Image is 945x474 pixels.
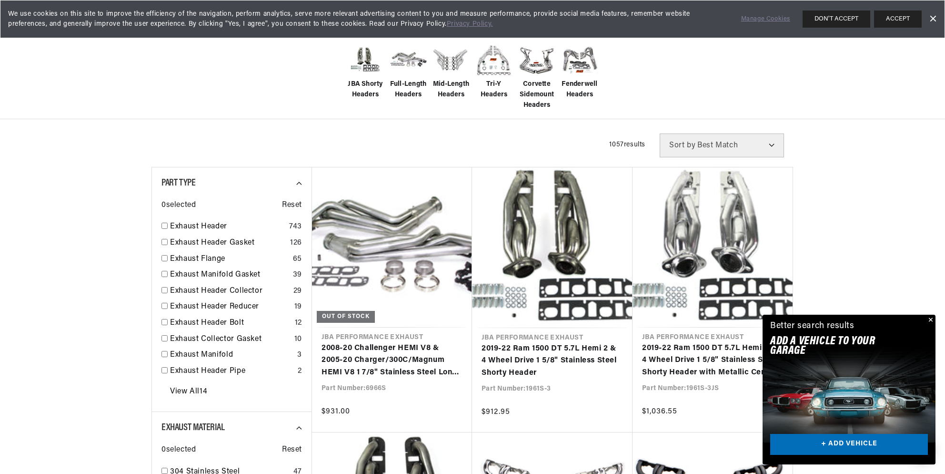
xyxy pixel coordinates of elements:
[282,199,302,212] span: Reset
[389,79,427,101] span: Full-Length Headers
[389,41,427,101] a: Full-Length Headers Full-Length Headers
[295,317,302,330] div: 12
[170,301,291,313] a: Exhaust Header Reducer
[170,365,294,378] a: Exhaust Header Pipe
[170,317,291,330] a: Exhaust Header Bolt
[770,319,855,333] div: Better search results
[770,337,904,356] h2: Add A VEHICLE to your garage
[294,301,302,313] div: 19
[161,423,225,433] span: Exhaust Material
[297,349,302,361] div: 3
[170,237,286,249] a: Exhaust Header Gasket
[322,342,462,379] a: 2008-20 Challenger HEMI V8 & 2005-20 Charger/300C/Magnum HEMI V8 1 7/8" Stainless Steel Long Tube...
[346,44,384,76] img: JBA Shorty Headers
[432,41,470,101] a: Mid-Length Headers Mid-Length Headers
[475,41,513,79] img: Tri-Y Headers
[803,10,870,28] button: DON'T ACCEPT
[170,386,207,398] a: View All 14
[389,45,427,75] img: Full-Length Headers
[161,199,196,212] span: 0 selected
[170,269,289,281] a: Exhaust Manifold Gasket
[170,253,289,266] a: Exhaust Flange
[282,444,302,456] span: Reset
[8,9,728,29] span: We use cookies on this site to improve the efficiency of the navigation, perform analytics, serve...
[346,41,384,101] a: JBA Shorty Headers JBA Shorty Headers
[475,41,513,101] a: Tri-Y Headers Tri-Y Headers
[482,343,623,380] a: 2019-22 Ram 1500 DT 5.7L Hemi 2 & 4 Wheel Drive 1 5/8" Stainless Steel Shorty Header
[293,285,302,298] div: 29
[432,79,470,101] span: Mid-Length Headers
[161,444,196,456] span: 0 selected
[609,141,645,148] span: 1057 results
[432,41,470,79] img: Mid-Length Headers
[642,342,783,379] a: 2019-22 Ram 1500 DT 5.7L Hemi 2 & 4 Wheel Drive 1 5/8" Stainless Steel Shorty Header with Metalli...
[475,79,513,101] span: Tri-Y Headers
[561,41,599,79] img: Fenderwell Headers
[293,269,302,281] div: 39
[561,41,599,101] a: Fenderwell Headers Fenderwell Headers
[298,365,302,378] div: 2
[290,237,302,249] div: 126
[924,315,935,326] button: Close
[925,12,940,26] a: Dismiss Banner
[170,285,290,298] a: Exhaust Header Collector
[669,142,695,149] span: Sort by
[518,79,556,111] span: Corvette Sidemount Headers
[770,434,928,455] a: + ADD VEHICLE
[293,253,302,266] div: 65
[170,333,291,346] a: Exhaust Collector Gasket
[518,41,556,79] img: Corvette Sidemount Headers
[161,178,195,188] span: Part Type
[874,10,922,28] button: ACCEPT
[447,21,493,28] a: Privacy Policy.
[346,79,384,101] span: JBA Shorty Headers
[518,41,556,111] a: Corvette Sidemount Headers Corvette Sidemount Headers
[170,221,285,233] a: Exhaust Header
[660,134,784,157] select: Sort by
[170,349,293,361] a: Exhaust Manifold
[294,333,302,346] div: 10
[741,14,790,24] a: Manage Cookies
[561,79,599,101] span: Fenderwell Headers
[289,221,302,233] div: 743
